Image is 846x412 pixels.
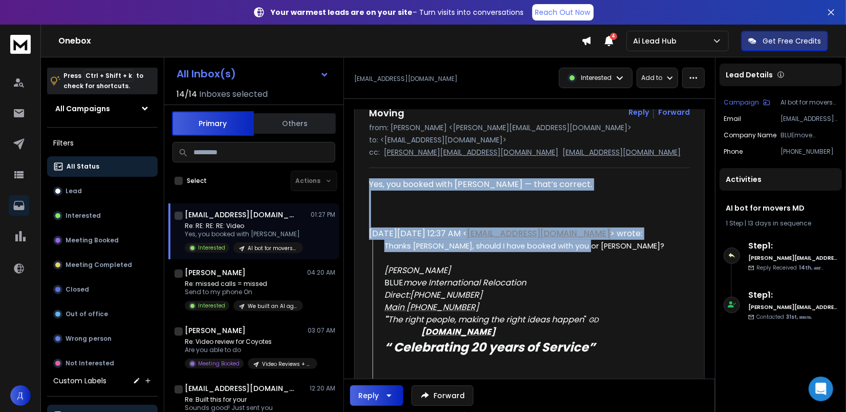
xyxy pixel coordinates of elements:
div: Open Intercom Messenger [809,377,833,401]
h1: AI bot for movers MD [726,203,836,213]
p: Are you able to do [185,346,308,354]
span: Ctrl + Shift + k [84,70,134,81]
div: Reply [358,390,379,401]
p: [PERSON_NAME][EMAIL_ADDRESS][DOMAIN_NAME] [384,147,558,157]
span: The right people, making the right ideas happen [388,314,584,325]
p: to: <[EMAIL_ADDRESS][DOMAIN_NAME]> [369,135,690,145]
p: – Turn visits into conversations [271,7,524,17]
p: Interested [66,212,101,220]
button: Reply [350,385,403,406]
span: " [384,314,388,325]
span: 13 days in sequence [748,219,811,228]
div: Forward [658,107,690,117]
a: [DOMAIN_NAME] [421,326,495,338]
p: 04:20 AM [307,269,335,277]
button: Get Free Credits [741,31,828,51]
p: [EMAIL_ADDRESS][DOMAIN_NAME] [354,75,458,83]
p: Email [724,115,741,123]
button: All Status [47,156,158,177]
button: Meeting Booked [47,230,158,251]
p: [PHONE_NUMBER] [780,148,838,156]
p: Interested [581,74,612,82]
p: We built an AI agent [248,302,297,310]
button: Not Interested [47,353,158,374]
button: Primary [172,111,254,136]
span: BLUE [384,277,526,289]
label: Select [187,177,207,185]
p: Campaign [724,98,759,107]
span: Direct:[PHONE_NUMBER] [384,289,483,301]
h3: Custom Labels [53,376,106,386]
h1: Onebox [58,35,581,47]
p: Sounds good! Just sent you [185,404,303,412]
p: cc: [369,147,380,157]
h1: All Inbox(s) [177,69,236,79]
button: Д [10,385,31,406]
h6: [PERSON_NAME][EMAIL_ADDRESS][DOMAIN_NAME] [748,254,838,262]
p: Out of office [66,310,108,318]
p: Video Reviews + HeyGen subflow [262,360,311,368]
p: Meeting Booked [198,360,240,367]
button: All Inbox(s) [168,64,337,84]
p: Interested [198,302,225,310]
span: [PERSON_NAME] [384,264,451,276]
strong: Your warmest leads are on your site [271,7,413,17]
p: Re: Video review for Coyotes [185,338,308,346]
button: Others [254,112,336,135]
button: Closed [47,279,158,300]
p: Wrong person [66,335,112,343]
h1: All Campaigns [55,104,110,114]
p: Ai Lead Hub [633,36,681,46]
span: 31st, июль [786,313,812,321]
span: 1 Step [726,219,743,228]
div: | [726,219,836,228]
em: move International Relocation [403,277,526,289]
span: 14 / 14 [177,88,197,100]
h3: Inboxes selected [199,88,268,100]
button: Campaign [724,98,770,107]
span: “ Celebrating 20 years of Service” [384,339,595,356]
button: Meeting Completed [47,255,158,275]
p: Phone [724,148,743,156]
p: Re: missed calls = missed [185,280,303,288]
p: Get Free Credits [763,36,821,46]
p: BLUEmove International [780,131,838,139]
p: [EMAIL_ADDRESS][DOMAIN_NAME] [562,147,681,157]
p: Reply Received [756,264,823,272]
div: Activities [720,168,842,191]
p: Lead Details [726,70,773,80]
button: Interested [47,205,158,226]
span: " [584,314,589,325]
h1: [PERSON_NAME] [185,325,246,336]
div: [DATE][DATE] 12:37 AM < > wrote: [369,228,668,240]
p: Re: RE: RE: RE: Video [185,222,303,230]
p: Meeting Booked [66,236,119,244]
p: Add to [641,74,662,82]
h1: [PERSON_NAME] [185,267,246,278]
a: [EMAIL_ADDRESS][DOMAIN_NAME] [467,228,610,239]
p: 01:27 PM [311,211,335,219]
button: Out of office [47,304,158,324]
p: Reach Out Now [535,7,591,17]
h6: [PERSON_NAME][EMAIL_ADDRESS][DOMAIN_NAME] [748,303,838,311]
p: Not Interested [66,359,114,367]
p: Company Name [724,131,776,139]
p: Yes, you booked with [PERSON_NAME] [185,230,303,238]
p: Closed [66,285,89,294]
button: Wrong person [47,328,158,349]
p: from: [PERSON_NAME] <[PERSON_NAME][EMAIL_ADDRESS][DOMAIN_NAME]> [369,122,690,133]
p: AI bot for movers MD [780,98,838,107]
button: Lead [47,181,158,201]
img: logo [10,35,31,54]
a: Main [PHONE_NUMBER] [384,301,479,313]
p: 03:07 AM [308,326,335,335]
p: 12:20 AM [310,384,335,393]
p: Interested [198,244,225,252]
h1: [EMAIL_ADDRESS][DOMAIN_NAME] [185,210,297,220]
p: All Status [67,162,99,171]
span: 14th, авг. [799,264,823,272]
